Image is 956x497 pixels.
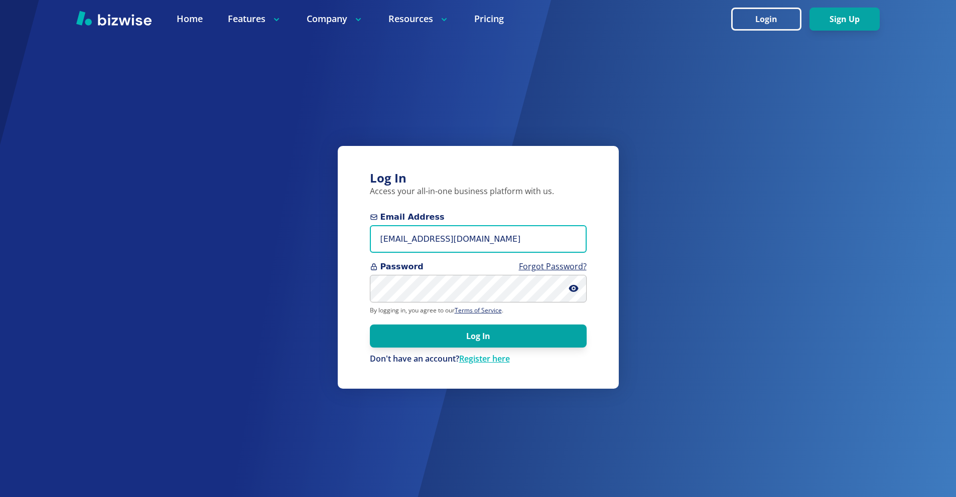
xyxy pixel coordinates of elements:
p: Company [307,13,363,25]
a: Pricing [474,13,504,25]
span: Password [370,261,587,273]
a: Forgot Password? [519,261,587,272]
a: Home [177,13,203,25]
button: Sign Up [809,8,880,31]
p: Features [228,13,282,25]
h3: Log In [370,170,587,187]
p: Don't have an account? [370,354,587,365]
div: Don't have an account?Register here [370,354,587,365]
input: you@example.com [370,225,587,253]
button: Log In [370,324,587,348]
a: Sign Up [809,15,880,24]
a: Terms of Service [455,306,502,314]
img: Bizwise Logo [76,11,152,26]
button: Login [731,8,801,31]
p: Resources [388,13,449,25]
p: By logging in, you agree to our . [370,306,587,314]
a: Login [731,15,809,24]
span: Email Address [370,211,587,223]
p: Access your all-in-one business platform with us. [370,186,587,197]
a: Register here [459,353,510,364]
